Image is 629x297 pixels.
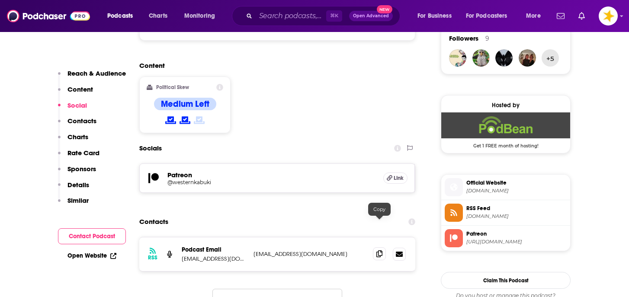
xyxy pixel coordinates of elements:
[58,101,87,117] button: Social
[101,9,144,23] button: open menu
[184,10,215,22] span: Monitoring
[58,149,99,165] button: Rate Card
[7,8,90,24] img: Podchaser - Follow, Share and Rate Podcasts
[67,252,116,259] a: Open Website
[182,246,247,253] p: Podcast Email
[466,204,567,212] span: RSS Feed
[148,254,157,261] h3: RSS
[256,9,326,23] input: Search podcasts, credits, & more...
[58,165,96,181] button: Sponsors
[441,112,570,148] a: Podbean Deal: Get 1 FREE month of hosting!
[167,179,306,185] h5: @westernkabuki
[417,10,452,22] span: For Business
[58,181,89,197] button: Details
[441,138,570,149] span: Get 1 FREE month of hosting!
[139,140,162,156] h2: Socials
[460,9,520,23] button: open menu
[254,250,366,258] p: [EMAIL_ADDRESS][DOMAIN_NAME]
[466,188,567,194] span: killthecomputer.podbean.com
[368,203,391,216] div: Copy
[472,49,490,67] img: joyofabluesky
[599,6,618,26] img: User Profile
[377,5,392,13] span: New
[182,255,247,262] p: [EMAIL_ADDRESS][DOMAIN_NAME]
[58,133,88,149] button: Charts
[67,181,89,189] p: Details
[67,149,99,157] p: Rate Card
[449,34,478,42] span: Followers
[67,133,88,141] p: Charts
[394,175,404,182] span: Link
[149,10,167,22] span: Charts
[441,102,570,109] div: Hosted by
[67,117,96,125] p: Contacts
[449,49,466,67] img: castoffcrown
[240,6,408,26] div: Search podcasts, credits, & more...
[67,69,126,77] p: Reach & Audience
[58,69,126,85] button: Reach & Audience
[67,165,96,173] p: Sponsors
[485,35,489,42] div: 9
[466,239,567,245] span: https://www.patreon.com/westernkabuki
[67,101,87,109] p: Social
[353,14,389,18] span: Open Advanced
[526,10,541,22] span: More
[519,49,536,67] img: Endymione
[139,214,168,230] h2: Contacts
[542,49,559,67] button: +5
[167,171,376,179] h5: Patreon
[67,85,93,93] p: Content
[553,9,568,23] a: Show notifications dropdown
[466,230,567,238] span: Patreon
[58,85,93,101] button: Content
[58,196,89,212] button: Similar
[575,9,588,23] a: Show notifications dropdown
[495,49,513,67] img: rafaela.eiras
[58,117,96,133] button: Contacts
[107,10,133,22] span: Podcasts
[349,11,393,21] button: Open AdvancedNew
[520,9,552,23] button: open menu
[445,204,567,222] a: RSS Feed[DOMAIN_NAME]
[445,229,567,247] a: Patreon[URL][DOMAIN_NAME]
[58,228,126,244] button: Contact Podcast
[139,61,408,70] h2: Content
[599,6,618,26] span: Logged in as Spreaker_
[445,178,567,196] a: Official Website[DOMAIN_NAME]
[167,179,376,185] a: @westernkabuki
[383,172,408,184] a: Link
[326,10,342,22] span: ⌘ K
[67,196,89,204] p: Similar
[441,112,570,138] img: Podbean Deal: Get 1 FREE month of hosting!
[143,9,173,23] a: Charts
[466,10,507,22] span: For Podcasters
[156,84,189,90] h2: Political Skew
[441,272,571,289] button: Claim This Podcast
[178,9,226,23] button: open menu
[466,179,567,187] span: Official Website
[599,6,618,26] button: Show profile menu
[411,9,462,23] button: open menu
[466,213,567,220] span: feed.podbean.com
[161,99,209,109] h4: Medium Left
